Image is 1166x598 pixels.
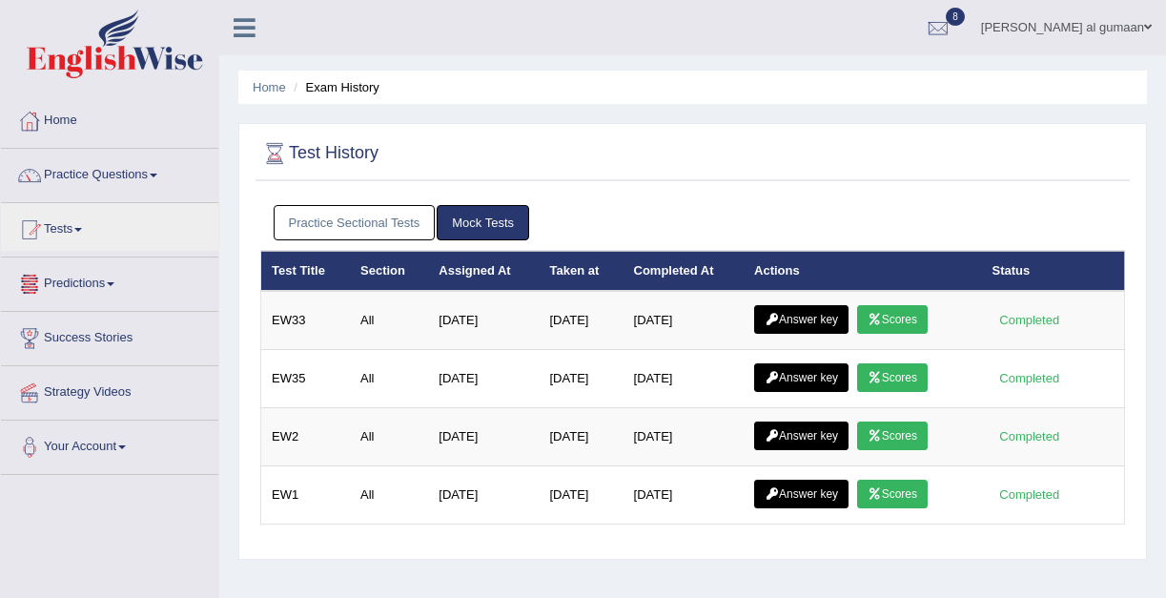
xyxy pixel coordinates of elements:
[624,291,745,350] td: [DATE]
[261,408,351,466] td: EW2
[539,291,623,350] td: [DATE]
[261,350,351,408] td: EW35
[754,363,849,392] a: Answer key
[539,251,623,291] th: Taken at
[982,251,1125,291] th: Status
[624,408,745,466] td: [DATE]
[992,426,1067,446] div: Completed
[1,312,218,360] a: Success Stories
[437,205,529,240] a: Mock Tests
[350,350,428,408] td: All
[992,310,1067,330] div: Completed
[992,368,1067,388] div: Completed
[1,149,218,196] a: Practice Questions
[624,466,745,525] td: [DATE]
[1,366,218,414] a: Strategy Videos
[428,408,539,466] td: [DATE]
[350,466,428,525] td: All
[261,466,351,525] td: EW1
[1,94,218,142] a: Home
[1,258,218,305] a: Predictions
[350,408,428,466] td: All
[539,350,623,408] td: [DATE]
[261,251,351,291] th: Test Title
[253,80,286,94] a: Home
[428,251,539,291] th: Assigned At
[857,363,928,392] a: Scores
[428,350,539,408] td: [DATE]
[624,350,745,408] td: [DATE]
[260,139,378,168] h2: Test History
[946,8,965,26] span: 8
[754,480,849,508] a: Answer key
[857,305,928,334] a: Scores
[744,251,981,291] th: Actions
[754,305,849,334] a: Answer key
[261,291,351,350] td: EW33
[539,408,623,466] td: [DATE]
[857,422,928,450] a: Scores
[1,421,218,468] a: Your Account
[754,422,849,450] a: Answer key
[350,291,428,350] td: All
[428,466,539,525] td: [DATE]
[1,203,218,251] a: Tests
[992,485,1067,505] div: Completed
[289,78,379,96] li: Exam History
[857,480,928,508] a: Scores
[539,466,623,525] td: [DATE]
[624,251,745,291] th: Completed At
[350,251,428,291] th: Section
[428,291,539,350] td: [DATE]
[274,205,436,240] a: Practice Sectional Tests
